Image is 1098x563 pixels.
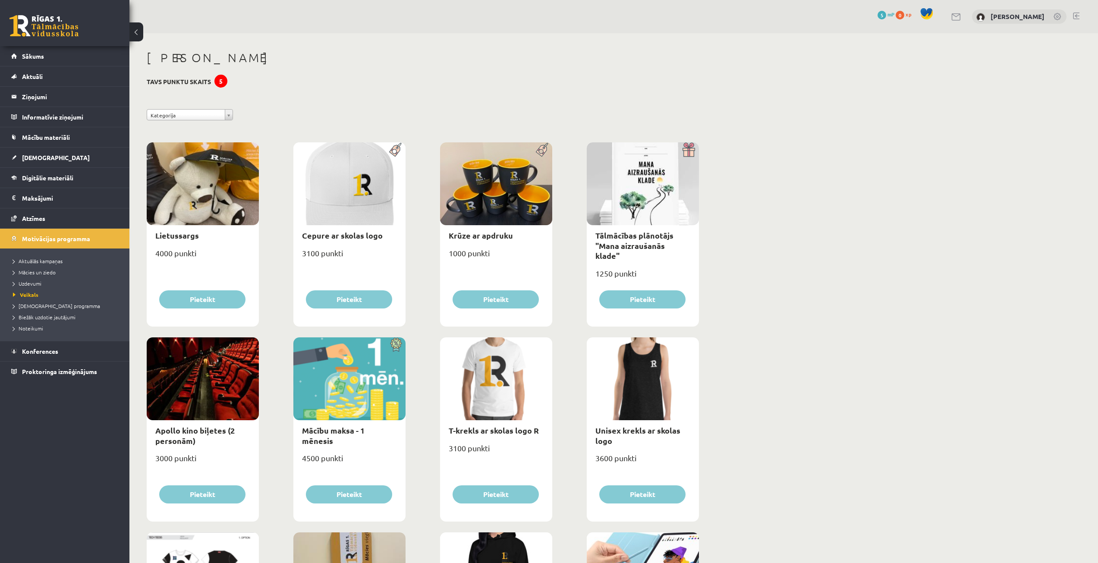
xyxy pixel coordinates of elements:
legend: Ziņojumi [22,87,119,107]
a: Mācies un ziedo [13,268,121,276]
span: Veikals [13,291,38,298]
button: Pieteikt [599,290,686,308]
div: 4000 punkti [147,246,259,267]
div: 3600 punkti [587,451,699,472]
h3: Tavs punktu skaits [147,78,211,85]
a: Mācību materiāli [11,127,119,147]
a: Ziņojumi [11,87,119,107]
a: Maksājumi [11,188,119,208]
button: Pieteikt [453,290,539,308]
button: Pieteikt [599,485,686,503]
span: Digitālie materiāli [22,174,73,182]
legend: Informatīvie ziņojumi [22,107,119,127]
span: Mācies un ziedo [13,269,56,276]
a: 5 mP [878,11,894,18]
img: Alexandra Pavlova [976,13,985,22]
a: [PERSON_NAME] [991,12,1045,21]
a: 0 xp [896,11,916,18]
span: Proktoringa izmēģinājums [22,368,97,375]
a: Uzdevumi [13,280,121,287]
span: [DEMOGRAPHIC_DATA] [22,154,90,161]
a: T-krekls ar skolas logo R [449,425,539,435]
span: Motivācijas programma [22,235,90,242]
span: Noteikumi [13,325,43,332]
a: Informatīvie ziņojumi [11,107,119,127]
span: Aktuāli [22,72,43,80]
a: Proktoringa izmēģinājums [11,362,119,381]
span: Mācību materiāli [22,133,70,141]
a: Cepure ar skolas logo [302,230,383,240]
a: Aktuālās kampaņas [13,257,121,265]
legend: Maksājumi [22,188,119,208]
img: Populāra prece [533,142,552,157]
span: Biežāk uzdotie jautājumi [13,314,76,321]
span: 5 [878,11,886,19]
button: Pieteikt [306,290,392,308]
img: Dāvana ar pārsteigumu [680,142,699,157]
div: 1250 punkti [587,266,699,288]
div: 1000 punkti [440,246,552,267]
h1: [PERSON_NAME] [147,50,699,65]
a: Veikals [13,291,121,299]
span: Sākums [22,52,44,60]
a: Mācību maksa - 1 mēnesis [302,425,365,445]
a: Kategorija [147,109,233,120]
a: Digitālie materiāli [11,168,119,188]
a: Tālmācības plānotājs "Mana aizraušanās klade" [595,230,673,261]
span: Konferences [22,347,58,355]
a: Aktuāli [11,66,119,86]
div: 3100 punkti [440,441,552,462]
a: Noteikumi [13,324,121,332]
img: Populāra prece [386,142,406,157]
span: Aktuālās kampaņas [13,258,63,264]
div: 3100 punkti [293,246,406,267]
span: Uzdevumi [13,280,41,287]
button: Pieteikt [453,485,539,503]
button: Pieteikt [306,485,392,503]
span: Atzīmes [22,214,45,222]
span: 0 [896,11,904,19]
span: [DEMOGRAPHIC_DATA] programma [13,302,100,309]
div: 5 [214,75,227,88]
a: [DEMOGRAPHIC_DATA] [11,148,119,167]
span: Kategorija [151,110,221,121]
div: 4500 punkti [293,451,406,472]
a: Konferences [11,341,119,361]
a: Sākums [11,46,119,66]
a: Rīgas 1. Tālmācības vidusskola [9,15,79,37]
a: Biežāk uzdotie jautājumi [13,313,121,321]
span: mP [887,11,894,18]
div: 3000 punkti [147,451,259,472]
a: Motivācijas programma [11,229,119,248]
a: [DEMOGRAPHIC_DATA] programma [13,302,121,310]
a: Apollo kino biļetes (2 personām) [155,425,235,445]
a: Unisex krekls ar skolas logo [595,425,680,445]
a: Krūze ar apdruku [449,230,513,240]
img: Atlaide [386,337,406,352]
button: Pieteikt [159,485,245,503]
button: Pieteikt [159,290,245,308]
a: Atzīmes [11,208,119,228]
a: Lietussargs [155,230,199,240]
span: xp [906,11,911,18]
